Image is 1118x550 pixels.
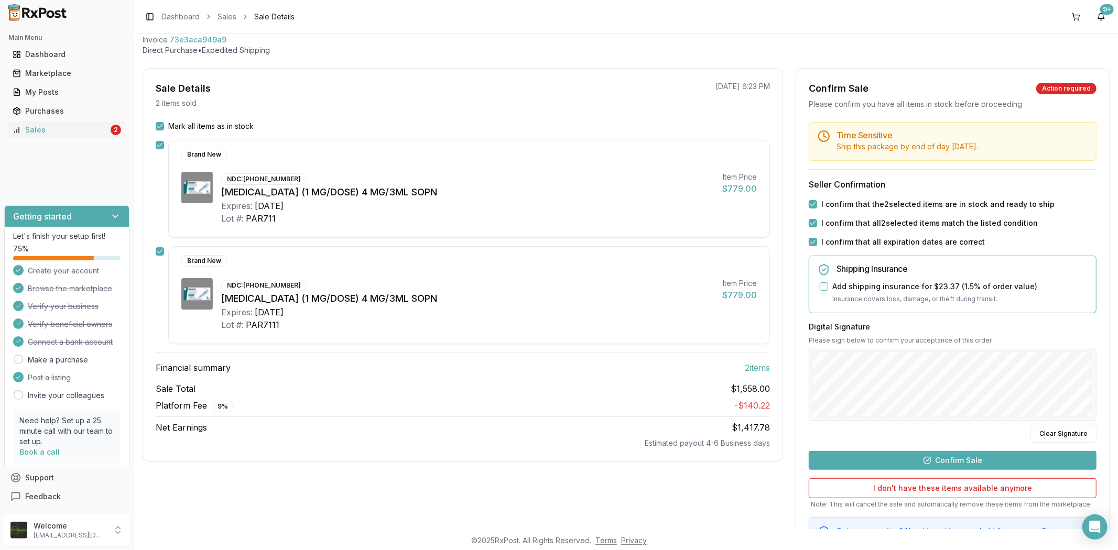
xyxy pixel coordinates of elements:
label: I confirm that all 2 selected items match the listed condition [821,218,1038,228]
span: 2 item s [745,361,770,374]
div: $779.00 [722,289,757,301]
div: Lot #: [221,318,244,331]
span: Net Earnings [156,421,207,434]
div: Expires: [221,306,253,318]
span: - $140.22 [734,400,770,411]
button: Dashboard [4,46,129,63]
img: RxPost Logo [4,4,71,21]
div: NDC: [PHONE_NUMBER] [221,280,307,291]
div: Lot #: [221,212,244,225]
div: My Posts [13,87,121,97]
label: Add shipping insurance for $23.37 ( 1.5 % of order value) [832,281,1037,292]
div: 9+ [1100,4,1114,15]
a: Terms [595,536,617,545]
h2: Main Menu [8,34,125,42]
div: 9 % [212,401,234,412]
p: Note: This will cancel the sale and automatically remove these items from the marketplace. [809,500,1097,509]
a: Sales2 [8,120,125,139]
h3: Seller Confirmation [809,178,1097,191]
a: Invite your colleagues [28,390,104,401]
label: Mark all items as in stock [168,121,254,131]
p: Direct Purchase • Expedited Shipping [143,45,1110,56]
img: User avatar [10,522,27,538]
div: [DATE] [255,306,284,318]
span: Verify your business [28,301,99,312]
div: Item Price [722,278,757,289]
div: Sale Details [156,81,211,96]
a: Marketplace [8,64,125,83]
a: Purchases [8,102,125,120]
button: Support [4,468,129,487]
span: Browse the marketplace [28,283,112,294]
p: 2 items sold [156,98,197,108]
img: Ozempic (1 MG/DOSE) 4 MG/3ML SOPN [181,172,213,203]
a: Book a call [19,447,60,456]
span: Ship this package by end of day [DATE] . [837,142,978,151]
div: Invoice [143,35,168,45]
button: Marketplace [4,65,129,82]
p: Please sign below to confirm your acceptance of this order [809,336,1097,345]
button: 9+ [1093,8,1110,25]
p: [EMAIL_ADDRESS][DOMAIN_NAME] [34,531,106,540]
div: [MEDICAL_DATA] (1 MG/DOSE) 4 MG/3ML SOPN [221,291,714,306]
button: Clear Signature [1030,425,1097,443]
label: I confirm that all expiration dates are correct [821,237,985,247]
div: PAR711 [246,212,276,225]
p: Welcome [34,521,106,531]
div: Purchases [13,106,121,116]
span: $1,417.78 [732,422,770,433]
div: [DATE] [255,200,284,212]
span: Sale Details [254,12,295,22]
button: Purchases [4,103,129,119]
div: Marketplace [13,68,121,79]
button: My Posts [4,84,129,101]
span: 73e3aca949a9 [170,35,226,45]
button: Feedback [4,487,129,506]
span: Sale Total [156,382,196,395]
p: Need help? Set up a 25 minute call with our team to set up. [19,415,114,447]
div: PAR7111 [246,318,279,331]
div: Going on vacation? Need to put items on hold for a moment? [837,526,1088,547]
span: 75 % [13,244,29,254]
h5: Shipping Insurance [837,265,1088,273]
div: Estimated payout 4-6 Business days [156,438,770,448]
a: Dashboard [161,12,200,22]
a: My Posts [8,83,125,102]
h3: Getting started [13,210,72,223]
a: Dashboard [8,45,125,64]
div: Item Price [722,172,757,182]
div: NDC: [PHONE_NUMBER] [221,173,307,185]
span: Feedback [25,491,61,502]
div: Brand New [181,149,227,160]
div: [MEDICAL_DATA] (1 MG/DOSE) 4 MG/3ML SOPN [221,185,714,200]
div: Dashboard [13,49,121,60]
a: Privacy [621,536,647,545]
label: I confirm that the 2 selected items are in stock and ready to ship [821,199,1055,210]
h5: Time Sensitive [837,131,1088,139]
nav: breadcrumb [161,12,295,22]
button: I don't have these items available anymore [809,478,1097,498]
div: Expires: [221,200,253,212]
div: Open Intercom Messenger [1082,514,1108,540]
p: Let's finish your setup first! [13,231,121,241]
a: Sales [218,12,236,22]
span: Verify beneficial owners [28,319,112,329]
span: Connect a bank account [28,337,113,347]
span: Create your account [28,266,99,276]
span: $1,558.00 [731,382,770,395]
button: Confirm Sale [809,451,1097,470]
div: Sales [13,125,108,135]
h3: Digital Signature [809,322,1097,332]
div: Brand New [181,255,227,267]
p: [DATE] 6:23 PM [715,81,770,92]
a: Make a purchase [28,355,88,365]
div: $779.00 [722,182,757,195]
button: Sales2 [4,122,129,138]
span: Platform Fee [156,399,234,412]
div: Please confirm you have all items in stock before proceeding [809,99,1097,109]
div: Action required [1036,83,1097,94]
p: Insurance covers loss, damage, or theft during transit. [832,294,1088,304]
div: Confirm Sale [809,81,869,96]
span: Post a listing [28,372,71,383]
div: 2 [111,125,121,135]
